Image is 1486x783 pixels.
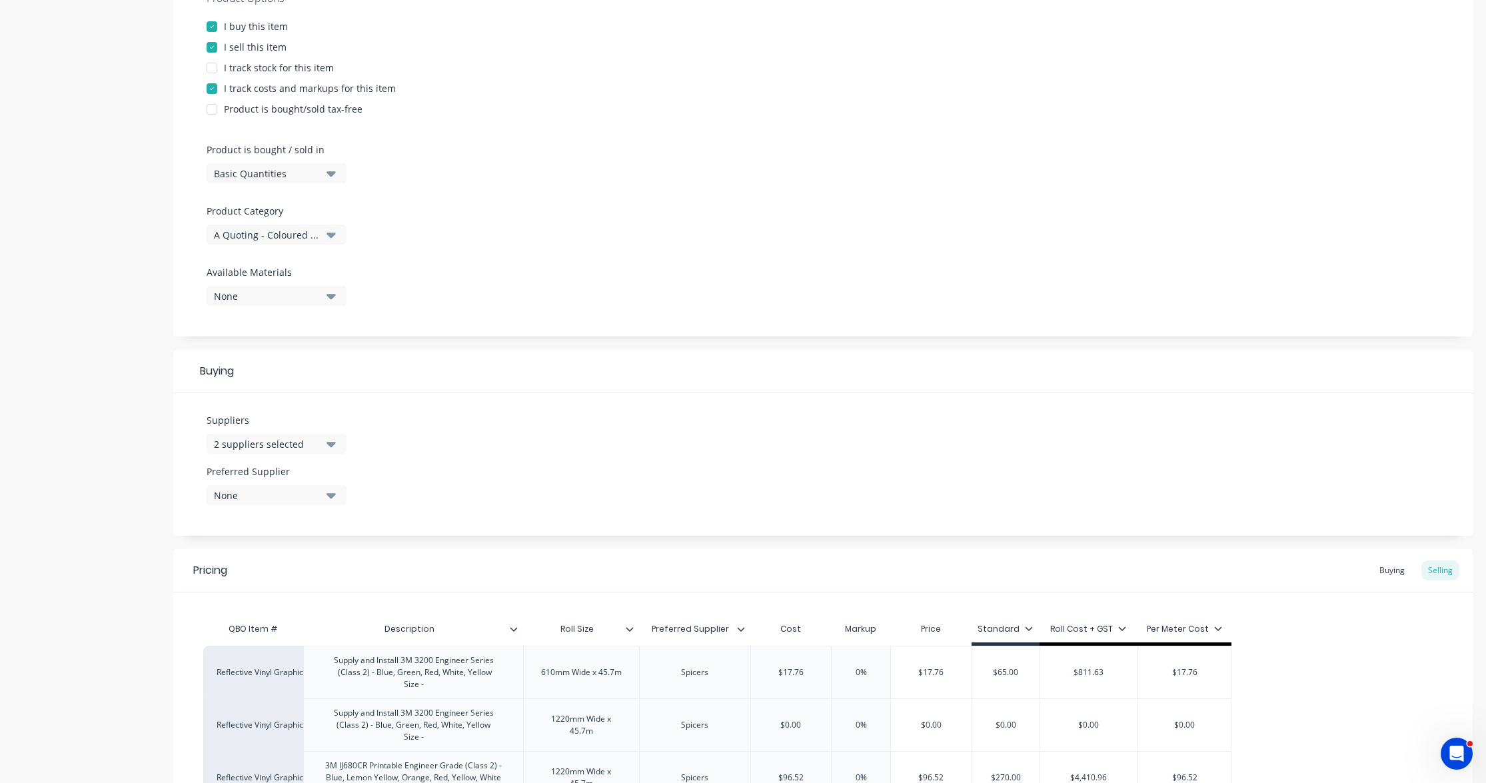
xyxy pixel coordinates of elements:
div: I track stock for this item [224,61,334,75]
div: I buy this item [224,19,288,33]
div: Roll Cost + GST [1050,623,1126,635]
button: None [207,286,347,306]
div: Description [303,616,523,642]
div: Reflective Vinyl GraphicsSupply and Install 3M 3200 Engineer Series (Class 2) - Blue, Green, Red,... [203,646,1231,698]
label: Preferred Supplier [207,464,347,478]
div: Reflective Vinyl Graphics [217,719,290,731]
iframe: Intercom live chat [1441,738,1473,770]
div: None [214,488,321,502]
div: 0% [828,656,894,689]
div: Supply and Install 3M 3200 Engineer Series (Class 2) - Blue, Green, Red, White, Yellow Size - [323,652,504,693]
div: QBO Item # [203,616,303,642]
div: I sell this item [224,40,287,54]
div: Pricing [193,562,227,578]
div: 1220mm Wide x 45.7m [529,710,634,740]
div: Buying [173,350,1473,393]
div: Preferred Supplier [639,616,750,642]
div: $0.00 [1040,708,1138,742]
div: $0.00 [891,708,972,742]
div: $17.76 [891,656,972,689]
div: $0.00 [1138,708,1231,742]
label: Product Category [207,204,340,218]
div: Preferred Supplier [639,612,742,646]
button: A Quoting - Coloured Vinyl Media [207,225,347,245]
div: $0.00 [751,708,832,742]
div: Reflective Vinyl Graphics [217,666,290,678]
div: Buying [1373,560,1411,580]
label: Product is bought / sold in [207,143,340,157]
div: $65.00 [972,656,1040,689]
div: Roll Size [523,612,631,646]
div: $17.76 [751,656,832,689]
div: Per Meter Cost [1147,623,1222,635]
div: None [214,289,321,303]
div: Roll Size [523,616,639,642]
div: $0.00 [972,708,1040,742]
div: Description [303,612,515,646]
div: Product is bought/sold tax-free [224,102,363,116]
label: Suppliers [207,413,347,427]
div: $811.63 [1040,656,1138,689]
div: Supply and Install 3M 3200 Engineer Series (Class 2) - Blue, Green, Red, White, Yellow Size - [323,704,504,746]
div: I track costs and markups for this item [224,81,396,95]
label: Available Materials [207,265,347,279]
button: None [207,485,347,505]
button: Basic Quantities [207,163,347,183]
div: A Quoting - Coloured Vinyl Media [214,228,321,242]
div: 610mm Wide x 45.7m [530,664,632,681]
div: 2 suppliers selected [214,437,321,451]
div: Price [890,616,972,642]
div: Selling [1421,560,1459,580]
div: $17.76 [1138,656,1231,689]
div: Reflective Vinyl GraphicsSupply and Install 3M 3200 Engineer Series (Class 2) - Blue, Green, Red,... [203,698,1231,751]
button: 2 suppliers selected [207,434,347,454]
div: Spicers [662,664,728,681]
div: Spicers [662,716,728,734]
div: 0% [828,708,894,742]
div: Cost [750,616,832,642]
div: Basic Quantities [214,167,321,181]
div: Markup [831,616,890,642]
div: Standard [978,623,1033,635]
